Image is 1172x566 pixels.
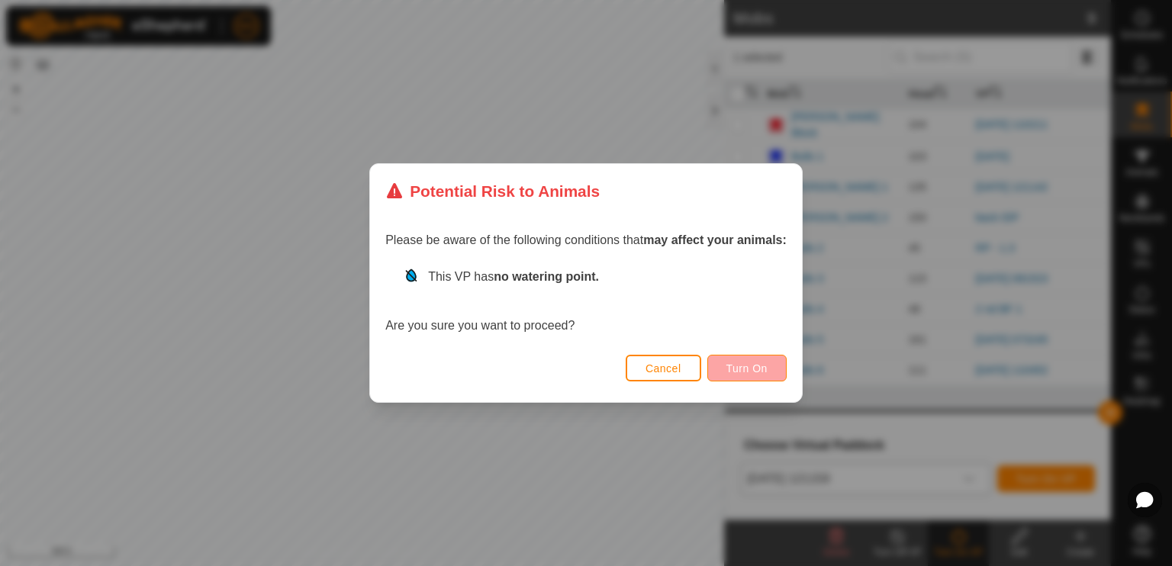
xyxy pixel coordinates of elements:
[385,268,787,335] div: Are you sure you want to proceed?
[626,355,701,381] button: Cancel
[428,270,599,283] span: This VP has
[385,233,787,246] span: Please be aware of the following conditions that
[643,233,787,246] strong: may affect your animals:
[726,362,768,375] span: Turn On
[707,355,787,381] button: Turn On
[385,179,600,203] div: Potential Risk to Animals
[494,270,599,283] strong: no watering point.
[646,362,681,375] span: Cancel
